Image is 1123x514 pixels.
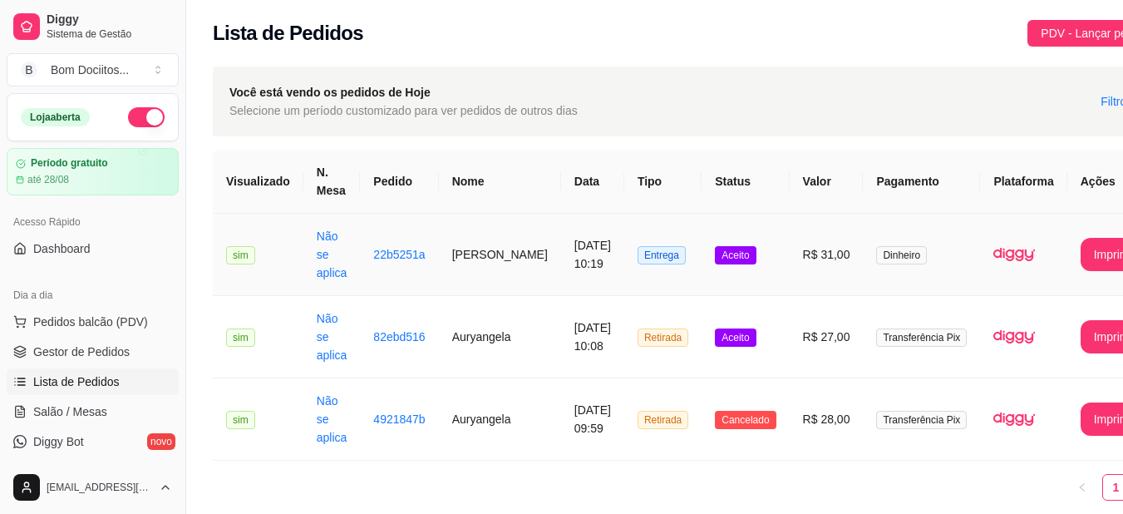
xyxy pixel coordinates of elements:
th: Plataforma [980,150,1066,214]
a: Salão / Mesas [7,398,179,425]
span: sim [226,411,255,429]
span: sim [226,246,255,264]
a: Não se aplica [317,394,347,444]
th: Tipo [624,150,702,214]
a: Lista de Pedidos [7,368,179,395]
a: Não se aplica [317,312,347,362]
button: Alterar Status [128,107,165,127]
article: até 28/08 [27,173,69,186]
td: [DATE] 09:59 [561,378,624,461]
th: Pagamento [863,150,980,214]
th: Status [702,150,789,214]
th: N. Mesa [303,150,361,214]
span: Diggy [47,12,172,27]
img: diggy [993,234,1035,275]
td: [DATE] 10:08 [561,296,624,378]
a: Diggy Botnovo [7,428,179,455]
a: 22b5251a [373,248,425,261]
a: 4921847b [373,413,425,426]
td: [PERSON_NAME] [439,214,561,296]
strong: Você está vendo os pedidos de Hoje [229,86,431,99]
td: Auryangela [439,296,561,378]
a: KDS [7,458,179,485]
span: sim [226,329,255,347]
td: R$ 27,00 [790,296,864,378]
h2: Lista de Pedidos [213,20,363,47]
button: Pedidos balcão (PDV) [7,309,179,335]
th: Visualizado [213,150,303,214]
span: Cancelado [715,411,776,429]
a: DiggySistema de Gestão [7,7,179,47]
td: Auryangela [439,378,561,461]
span: Pedidos balcão (PDV) [33,314,148,330]
li: Previous Page [1069,474,1096,501]
span: [EMAIL_ADDRESS][DOMAIN_NAME] [47,481,152,494]
td: R$ 28,00 [790,378,864,461]
th: Pedido [360,150,438,214]
span: Lista de Pedidos [33,373,120,390]
span: Transferência Pix [876,411,967,429]
div: Acesso Rápido [7,209,179,235]
span: Transferência Pix [876,329,967,347]
button: Select a team [7,53,179,86]
span: Dinheiro [876,246,927,264]
div: Loja aberta [21,108,90,126]
img: diggy [993,316,1035,358]
div: Bom Dociitos ... [51,62,129,78]
span: Selecione um período customizado para ver pedidos de outros dias [229,101,578,120]
span: Sistema de Gestão [47,27,172,41]
span: B [21,62,37,78]
div: Dia a dia [7,282,179,309]
span: Diggy Bot [33,433,84,450]
th: Data [561,150,624,214]
article: Período gratuito [31,157,108,170]
span: Retirada [638,329,688,347]
td: [DATE] 10:19 [561,214,624,296]
a: Não se aplica [317,230,347,279]
span: Aceito [715,329,756,347]
span: left [1077,482,1087,492]
img: diggy [993,398,1035,440]
a: Período gratuitoaté 28/08 [7,148,179,195]
span: Entrega [638,246,686,264]
span: Salão / Mesas [33,403,107,420]
a: Dashboard [7,235,179,262]
th: Nome [439,150,561,214]
a: Gestor de Pedidos [7,339,179,365]
span: Retirada [638,411,688,429]
th: Valor [790,150,864,214]
a: 82ebd516 [373,330,425,343]
span: Gestor de Pedidos [33,343,130,360]
span: Dashboard [33,240,91,257]
button: left [1069,474,1096,501]
button: [EMAIL_ADDRESS][DOMAIN_NAME] [7,467,179,507]
span: Aceito [715,246,756,264]
td: R$ 31,00 [790,214,864,296]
